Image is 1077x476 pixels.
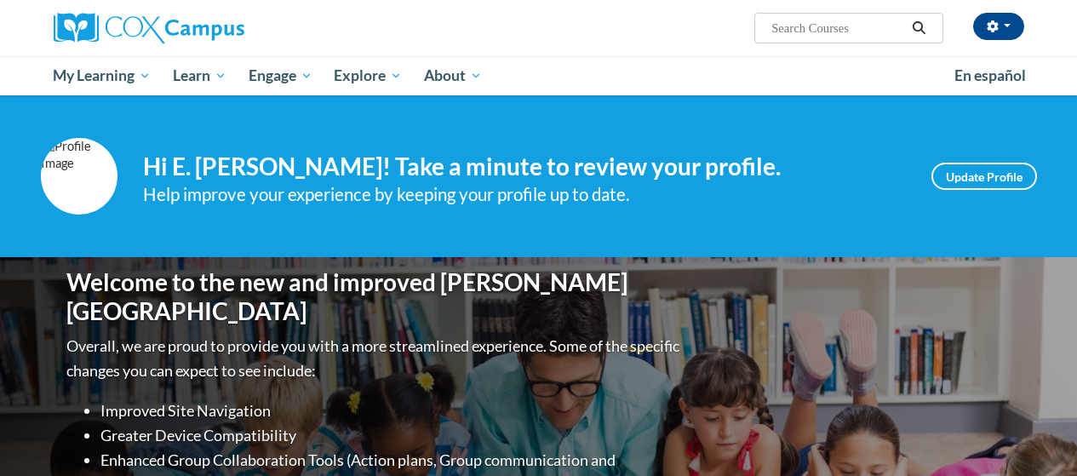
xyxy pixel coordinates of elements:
[1009,408,1063,462] iframe: Button to launch messaging window
[100,399,684,423] li: Improved Site Navigation
[43,56,163,95] a: My Learning
[323,56,413,95] a: Explore
[173,66,226,86] span: Learn
[249,66,312,86] span: Engage
[954,66,1026,84] span: En español
[943,58,1037,94] a: En español
[54,13,360,43] a: Cox Campus
[973,13,1024,40] button: Account Settings
[100,423,684,448] li: Greater Device Compatibility
[424,66,482,86] span: About
[66,268,684,325] h1: Welcome to the new and improved [PERSON_NAME][GEOGRAPHIC_DATA]
[54,13,244,43] img: Cox Campus
[334,66,402,86] span: Explore
[66,334,684,383] p: Overall, we are proud to provide you with a more streamlined experience. Some of the specific cha...
[143,152,906,181] h4: Hi E. [PERSON_NAME]! Take a minute to review your profile.
[238,56,324,95] a: Engage
[770,18,906,38] input: Search Courses
[931,163,1037,190] a: Update Profile
[143,181,906,209] div: Help improve your experience by keeping your profile up to date.
[162,56,238,95] a: Learn
[53,66,151,86] span: My Learning
[41,138,117,215] img: Profile Image
[906,18,931,38] button: Search
[413,56,493,95] a: About
[41,56,1037,95] div: Main menu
